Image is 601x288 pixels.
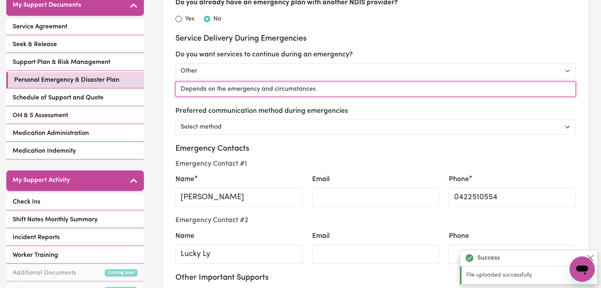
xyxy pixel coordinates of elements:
[448,174,469,185] label: Phone
[105,269,138,277] small: Coming Soon
[6,90,144,106] a: Schedule of Support and Quote
[6,125,144,142] a: Medication Administration
[6,54,144,71] a: Support Plan & Risk Management
[175,106,348,116] label: Preferred communication method during emergencies
[448,231,469,241] label: Phone
[13,40,57,49] span: Seek & Release
[13,177,70,184] h5: My Support Activity
[175,34,576,43] h3: Service Delivery During Emergencies
[6,212,144,228] a: Shift Notes Monthly Summary
[6,143,144,159] a: Medication Indemnity
[312,231,330,241] label: Email
[6,19,144,35] a: Service Agreement
[175,50,353,60] label: Do you want services to continue during an emergency?
[6,170,144,191] button: My Support Activity
[6,37,144,53] a: Seek & Release
[13,22,67,32] span: Service Agreement
[13,268,76,278] span: Additional Documents
[13,251,58,260] span: Worker Training
[13,93,104,103] span: Schedule of Support and Quote
[466,271,593,280] p: File uploaded successfully
[312,174,330,185] label: Email
[6,72,144,88] a: Personal Emergency & Disaster Plan
[13,129,89,138] span: Medication Administration
[13,197,40,207] span: Check Ins
[175,82,576,97] input: Please specify
[6,247,144,264] a: Worker Training
[6,265,144,281] a: Additional DocumentsComing Soon
[586,253,595,263] button: Close
[14,75,119,85] span: Personal Emergency & Disaster Plan
[175,216,576,224] h4: Emergency Contact # 2
[569,256,595,282] iframe: Button to launch messaging window
[175,273,576,282] h3: Other Important Supports
[6,194,144,210] a: Check Ins
[175,144,576,153] h3: Emergency Contacts
[13,233,60,242] span: Incident Reports
[175,160,576,168] h4: Emergency Contact # 1
[13,2,81,9] h5: My Support Documents
[13,111,68,120] span: OH & S Assessment
[185,14,194,24] label: Yes
[13,58,110,67] span: Support Plan & Risk Management
[213,14,221,24] label: No
[13,146,76,156] span: Medication Indemnity
[13,215,98,224] span: Shift Notes Monthly Summary
[477,253,500,263] strong: Success
[175,231,194,241] label: Name
[175,174,194,185] label: Name
[6,108,144,124] a: OH & S Assessment
[6,230,144,246] a: Incident Reports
